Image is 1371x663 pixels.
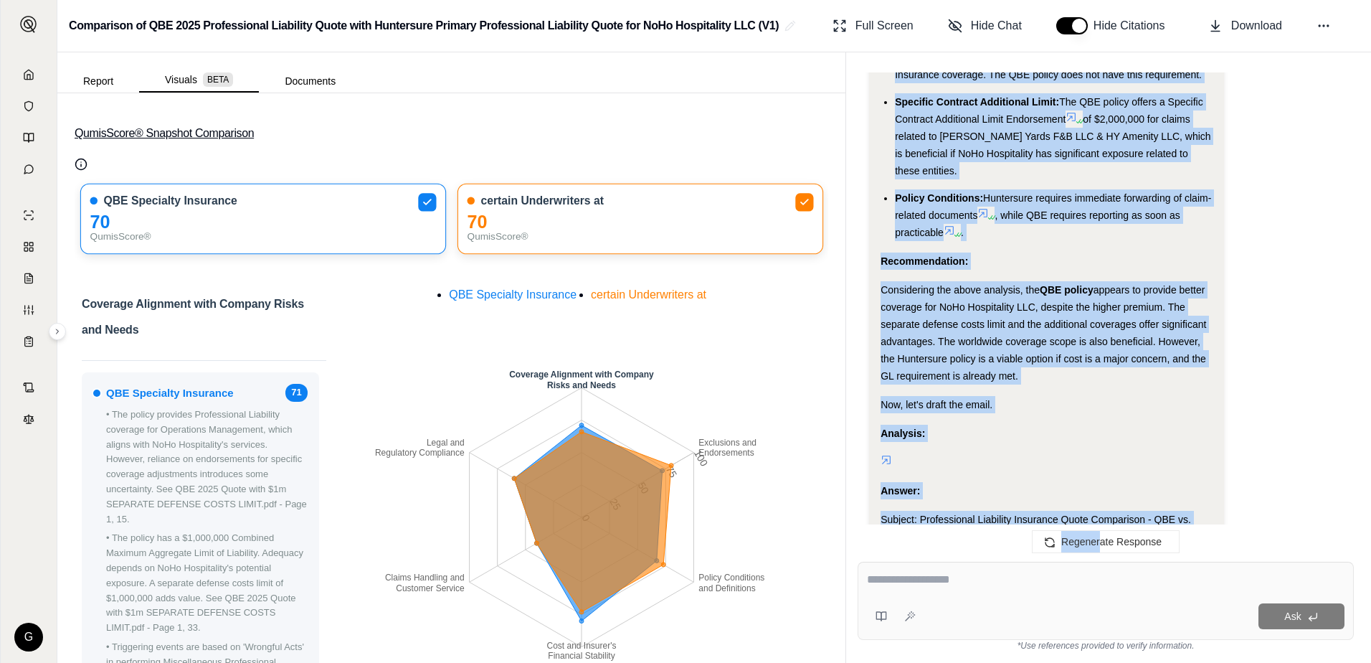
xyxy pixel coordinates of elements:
div: *Use references provided to verify information. [858,640,1354,652]
button: Expand sidebar [49,323,66,340]
div: 70 [467,215,813,230]
button: Qumis Score Info [75,158,87,171]
span: QBE Specialty Insurance [449,288,577,301]
span: Ask [1284,611,1301,622]
tspan: 75 [663,464,679,480]
span: Hide Citations [1094,17,1174,34]
span: Hide Chat [971,17,1022,34]
tspan: Financial Stability [548,651,615,661]
span: Policy Conditions: [895,192,983,204]
a: Custom Report [9,296,48,324]
button: QumisScore® Snapshot Comparison [75,110,828,156]
p: • The policy provides Professional Liability coverage for Operations Management, which aligns wit... [106,408,308,527]
tspan: Regulatory Compliance [375,448,465,458]
a: Policy Comparisons [9,232,48,261]
a: Prompt Library [9,123,48,152]
span: . [961,227,964,238]
span: QBE Specialty Insurance [106,385,234,402]
span: Now, let's draft the email. [881,399,992,410]
strong: Analysis: [881,428,925,439]
tspan: Claims Handling and [385,573,465,583]
a: Chat [9,155,48,184]
tspan: 100 [691,448,710,468]
h2: Comparison of QBE 2025 Professional Liability Quote with Huntersure Primary Professional Liabilit... [69,13,779,39]
span: Considering the above analysis, the [881,284,1040,296]
tspan: Coverage Alignment with Company [509,370,654,380]
a: Coverage Table [9,327,48,356]
span: Download [1231,17,1282,34]
span: certain Underwriters at [591,288,706,301]
span: Huntersure requires immediate forwarding of claim-related documents [895,192,1211,221]
span: Full Screen [855,17,914,34]
tspan: Policy Conditions [698,573,764,583]
strong: Recommendation: [881,255,968,267]
span: Subject: Professional Liability Insurance Quote Comparison - QBE vs. Huntersure [881,514,1191,542]
strong: Answer: [881,485,920,497]
span: , mandating the insured to maintain General Liability Insurance coverage. The QBE policy does not... [895,52,1203,80]
a: Documents Vault [9,92,48,121]
span: Regenerate Response [1061,536,1162,547]
tspan: Exclusions and [698,438,756,448]
span: Specific Contract Additional Limit: [895,96,1059,108]
a: Contract Analysis [9,373,48,402]
button: Full Screen [827,11,919,40]
span: , while QBE requires reporting as soon as practicable [895,210,1180,238]
tspan: Legal and [427,438,465,448]
button: Hide Chat [942,11,1028,40]
a: Claim Coverage [9,264,48,293]
tspan: and Definitions [698,583,755,593]
button: Download [1202,11,1288,40]
button: Regenerate Response [1032,530,1180,553]
tspan: Endorsements [698,448,754,458]
div: G [14,623,43,652]
button: Expand sidebar [14,10,43,39]
span: BETA [203,72,233,87]
tspan: Customer Service [396,583,465,593]
a: Home [9,60,48,89]
tspan: Cost and Insurer's [546,641,616,651]
button: Report [57,70,139,93]
p: • The policy has a $1,000,000 Combined Maximum Aggregate Limit of Liability. Adequacy depends on ... [106,531,308,636]
strong: QBE policy [1040,284,1094,296]
h2: Coverage Alignment with Company Risks and Needs [82,291,326,352]
span: 71 [285,384,307,402]
span: appears to provide better coverage for NoHo Hospitality LLC, despite the higher premium. The sepa... [881,284,1206,382]
div: QumisScore® [90,230,437,245]
a: Legal Search Engine [9,405,48,433]
span: of $2,000,000 for claims related to [PERSON_NAME] Yards F&B LLC & HY Amenity LLC, which is benefi... [895,113,1210,177]
div: QumisScore® [467,230,813,245]
button: Ask [1258,603,1344,629]
a: Single Policy [9,201,48,230]
button: Visuals [139,68,259,93]
button: Documents [259,70,361,93]
span: certain Underwriters at [480,194,604,209]
span: QBE Specialty Insurance [103,194,237,209]
tspan: Risks and Needs [547,380,616,390]
img: Expand sidebar [20,16,37,33]
span: The QBE policy offers a Specific Contract Additional Limit Endorsement [895,96,1202,125]
div: 70 [90,215,437,230]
